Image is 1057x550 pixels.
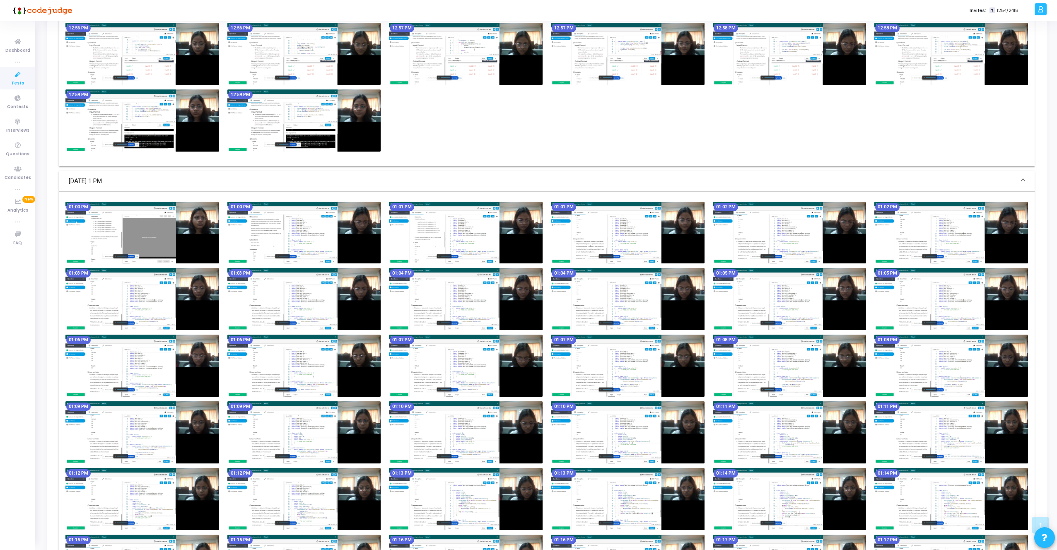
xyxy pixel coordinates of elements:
mat-chip: 01:09 PM [228,403,253,411]
mat-chip: 12:58 PM [714,24,738,32]
img: screenshot-1754897241659.jpeg [389,23,543,85]
span: New [22,196,35,203]
img: screenshot-1754897960875.jpeg [65,401,219,463]
span: Questions [6,151,29,158]
img: screenshot-1754897600885.jpeg [65,268,219,330]
mat-chip: 12:59 PM [228,91,253,99]
img: screenshot-1754898080881.jpeg [713,401,866,463]
img: screenshot-1754897810880.jpeg [227,335,381,397]
mat-chip: 01:01 PM [390,203,414,211]
mat-chip: 01:05 PM [714,269,738,277]
img: screenshot-1754898290880.jpeg [874,468,1028,530]
mat-chip: 01:08 PM [875,336,900,344]
mat-chip: 12:56 PM [228,24,253,32]
mat-chip: 01:03 PM [66,269,91,277]
img: screenshot-1754898050869.jpeg [551,401,705,463]
span: 1254/2418 [997,7,1018,14]
img: screenshot-1754898260871.jpeg [713,468,866,530]
mat-chip: 01:06 PM [228,336,253,344]
mat-chip: 01:00 PM [228,203,253,211]
mat-chip: 01:00 PM [66,203,91,211]
img: screenshot-1754897361425.jpeg [65,89,219,152]
img: screenshot-1754897870881.jpeg [551,335,705,397]
label: Invites: [970,7,986,14]
mat-chip: 01:04 PM [552,269,576,277]
img: screenshot-1754898171528.jpeg [227,468,381,530]
span: Tests [11,80,24,87]
mat-chip: 01:12 PM [66,469,91,478]
span: Candidates [5,174,31,181]
mat-chip: 01:06 PM [66,336,91,344]
mat-chip: 12:57 PM [552,24,576,32]
mat-chip: 01:11 PM [714,403,738,411]
img: screenshot-1754898020899.jpeg [389,401,543,463]
img: screenshot-1754898111205.jpeg [874,401,1028,463]
img: screenshot-1754897510856.jpeg [551,202,705,264]
img: screenshot-1754897840865.jpeg [389,335,543,397]
mat-chip: 01:16 PM [552,536,576,544]
img: screenshot-1754897301430.jpeg [713,23,866,85]
mat-chip: 01:16 PM [390,536,414,544]
img: screenshot-1754897630871.jpeg [227,268,381,330]
img: screenshot-1754897690869.jpeg [551,268,705,330]
span: Contests [7,104,28,111]
mat-chip: 01:14 PM [714,469,738,478]
mat-chip: 01:14 PM [875,469,900,478]
mat-chip: 01:10 PM [390,403,414,411]
img: screenshot-1754897660890.jpeg [389,268,543,330]
img: screenshot-1754897540886.jpeg [713,202,866,264]
mat-chip: 01:02 PM [875,203,900,211]
img: screenshot-1754897271401.jpeg [551,23,705,85]
img: screenshot-1754897480880.jpeg [389,202,543,264]
span: FAQ [13,240,22,247]
mat-chip: 12:58 PM [875,24,900,32]
img: screenshot-1754898230873.jpeg [551,468,705,530]
img: screenshot-1754897720877.jpeg [713,268,866,330]
mat-chip: 01:05 PM [875,269,900,277]
span: Dashboard [5,47,30,54]
mat-chip: 12:56 PM [66,24,91,32]
img: screenshot-1754897570891.jpeg [874,202,1028,264]
img: screenshot-1754897900876.jpeg [713,335,866,397]
mat-chip: 01:12 PM [228,469,253,478]
img: screenshot-1754897930842.jpeg [874,335,1028,397]
img: screenshot-1754897391203.jpeg [227,89,381,152]
img: screenshot-1754897780871.jpeg [65,335,219,397]
mat-chip: 01:04 PM [390,269,414,277]
mat-chip: 01:17 PM [875,536,900,544]
img: logo [10,2,72,19]
img: screenshot-1754897211423.jpeg [227,23,381,85]
mat-chip: 01:13 PM [390,469,414,478]
img: screenshot-1754898140860.jpeg [65,468,219,530]
mat-chip: 01:08 PM [714,336,738,344]
mat-chip: 01:07 PM [552,336,576,344]
mat-chip: 01:02 PM [714,203,738,211]
img: screenshot-1754897421271.jpeg [65,202,219,264]
mat-chip: 01:17 PM [714,536,738,544]
mat-chip: 12:59 PM [66,91,91,99]
span: Analytics [7,207,28,214]
mat-expansion-panel-header: [DATE] 1 PM [59,171,1035,192]
span: Interviews [6,127,29,134]
mat-chip: 01:10 PM [552,403,576,411]
mat-chip: 01:13 PM [552,469,576,478]
mat-chip: 12:57 PM [390,24,414,32]
span: T [989,7,995,14]
img: screenshot-1754897331264.jpeg [874,23,1028,85]
img: screenshot-1754897180857.jpeg [65,23,219,85]
mat-chip: 01:07 PM [390,336,414,344]
img: screenshot-1754897751417.jpeg [874,268,1028,330]
mat-panel-title: [DATE] 1 PM [69,176,1015,186]
mat-chip: 01:15 PM [228,536,253,544]
img: screenshot-1754897990875.jpeg [227,401,381,463]
mat-chip: 01:09 PM [66,403,91,411]
img: screenshot-1754898200879.jpeg [389,468,543,530]
img: screenshot-1754897450873.jpeg [227,202,381,264]
mat-chip: 01:15 PM [66,536,91,544]
mat-chip: 01:11 PM [875,403,900,411]
mat-chip: 01:03 PM [228,269,253,277]
mat-chip: 01:01 PM [552,203,576,211]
